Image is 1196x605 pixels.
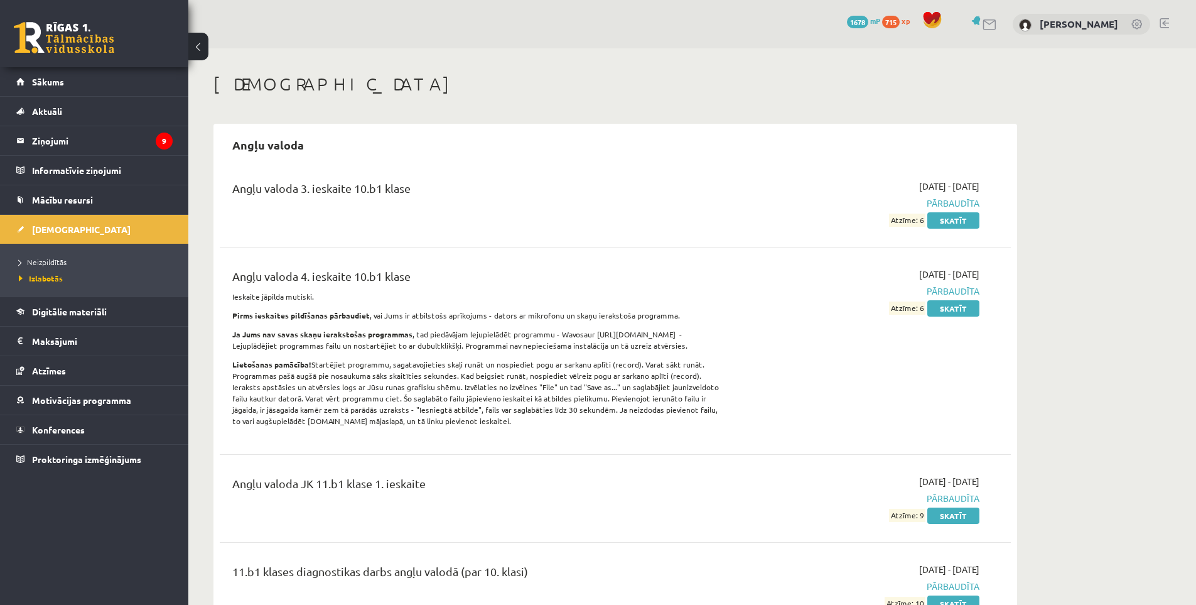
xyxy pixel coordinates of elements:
[847,16,868,28] span: 1678
[927,300,979,317] a: Skatīt
[16,356,173,385] a: Atzīmes
[32,194,93,205] span: Mācību resursi
[32,76,64,87] span: Sākums
[232,329,412,339] strong: Ja Jums nav savas skaņu ierakstošas programmas
[19,273,63,283] span: Izlabotās
[927,212,979,229] a: Skatīt
[16,415,173,444] a: Konferences
[32,306,107,317] span: Digitālie materiāli
[889,509,925,522] span: Atzīme: 9
[743,580,979,593] span: Pārbaudīta
[16,156,173,185] a: Informatīvie ziņojumi
[232,291,724,302] p: Ieskaite jāpilda mutiski.
[743,197,979,210] span: Pārbaudīta
[16,327,173,356] a: Maksājumi
[882,16,900,28] span: 715
[919,475,979,488] span: [DATE] - [DATE]
[32,424,85,435] span: Konferences
[16,67,173,96] a: Sākums
[14,22,114,53] a: Rīgas 1. Tālmācības vidusskola
[743,285,979,298] span: Pārbaudīta
[919,563,979,576] span: [DATE] - [DATE]
[32,454,141,465] span: Proktoringa izmēģinājums
[16,185,173,214] a: Mācību resursi
[16,386,173,415] a: Motivācijas programma
[19,257,67,267] span: Neizpildītās
[889,302,925,315] span: Atzīme: 6
[847,16,880,26] a: 1678 mP
[32,365,66,376] span: Atzīmes
[220,130,316,160] h2: Angļu valoda
[32,156,173,185] legend: Informatīvie ziņojumi
[232,329,724,351] p: , tad piedāvājam lejupielādēt programmu - Wavosaur [URL][DOMAIN_NAME] - Lejuplādējiet programmas ...
[213,74,1017,95] h1: [DEMOGRAPHIC_DATA]
[1040,18,1118,30] a: [PERSON_NAME]
[16,215,173,244] a: [DEMOGRAPHIC_DATA]
[743,492,979,505] span: Pārbaudīta
[32,126,173,155] legend: Ziņojumi
[16,445,173,474] a: Proktoringa izmēģinājums
[232,180,724,203] div: Angļu valoda 3. ieskaite 10.b1 klase
[870,16,880,26] span: mP
[16,297,173,326] a: Digitālie materiāli
[19,273,176,284] a: Izlabotās
[927,508,979,524] a: Skatīt
[16,126,173,155] a: Ziņojumi9
[232,359,311,369] strong: Lietošanas pamācība!
[232,268,724,291] div: Angļu valoda 4. ieskaite 10.b1 klase
[919,180,979,193] span: [DATE] - [DATE]
[232,359,724,427] p: Startējiet programmu, sagatavojieties skaļi runāt un nospiediet pogu ar sarkanu aplīti (record). ...
[1019,19,1032,31] img: Vladimirs Guščins
[919,268,979,281] span: [DATE] - [DATE]
[156,133,173,150] i: 9
[19,256,176,268] a: Neizpildītās
[232,310,724,321] p: , vai Jums ir atbilstošs aprīkojums - dators ar mikrofonu un skaņu ierakstoša programma.
[32,106,62,117] span: Aktuāli
[232,475,724,498] div: Angļu valoda JK 11.b1 klase 1. ieskaite
[16,97,173,126] a: Aktuāli
[232,310,370,320] strong: Pirms ieskaites pildīšanas pārbaudiet
[32,224,131,235] span: [DEMOGRAPHIC_DATA]
[889,214,925,227] span: Atzīme: 6
[32,327,173,356] legend: Maksājumi
[902,16,910,26] span: xp
[232,563,724,586] div: 11.b1 klases diagnostikas darbs angļu valodā (par 10. klasi)
[882,16,916,26] a: 715 xp
[32,395,131,406] span: Motivācijas programma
